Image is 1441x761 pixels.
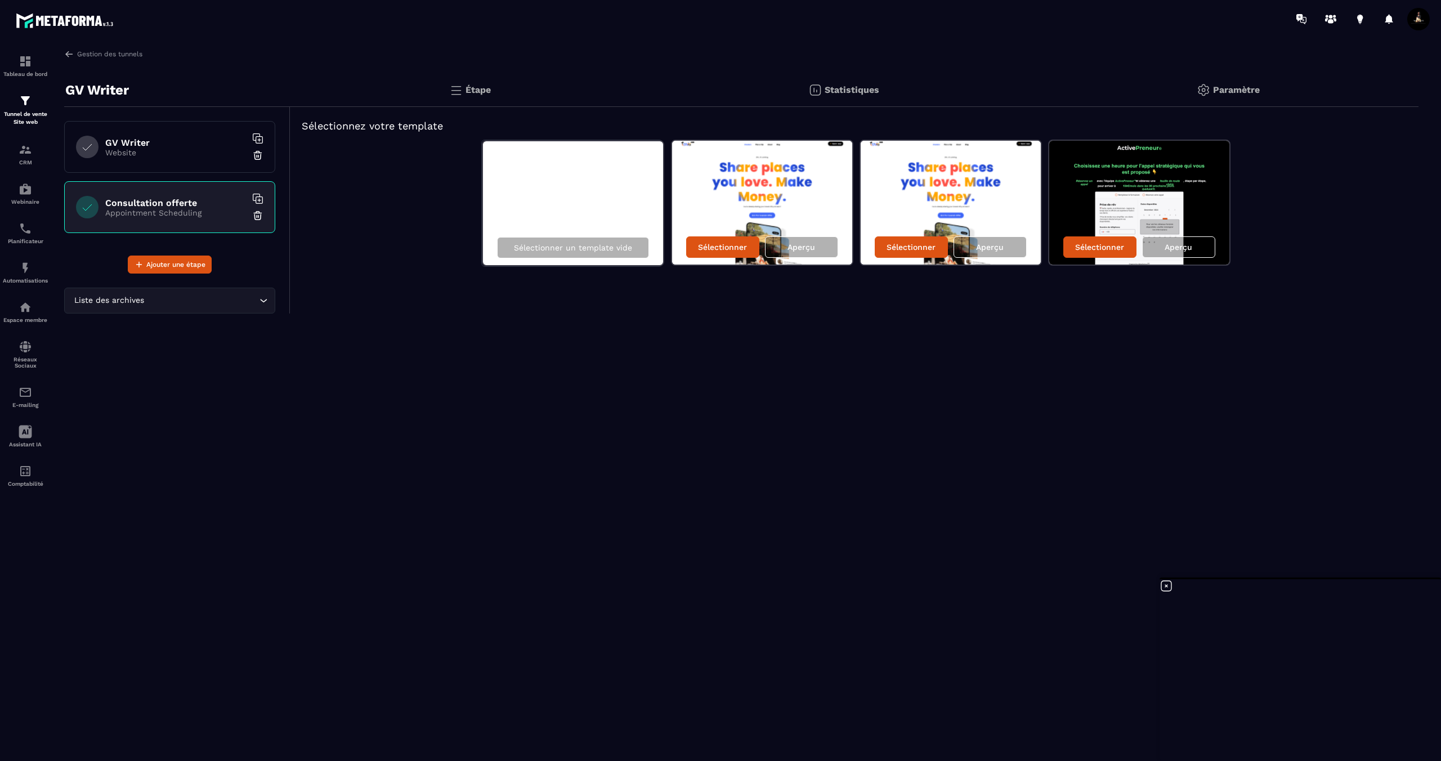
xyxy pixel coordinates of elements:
[19,55,32,68] img: formation
[3,377,48,417] a: emailemailE-mailing
[19,386,32,399] img: email
[105,148,246,157] p: Website
[1049,141,1229,265] img: image
[3,253,48,292] a: automationsautomationsAutomatisations
[698,243,747,252] p: Sélectionner
[449,83,463,97] img: bars.0d591741.svg
[514,243,632,252] p: Sélectionner un template vide
[825,84,879,95] p: Statistiques
[3,46,48,86] a: formationformationTableau de bord
[1165,243,1192,252] p: Aperçu
[3,110,48,126] p: Tunnel de vente Site web
[19,464,32,478] img: accountant
[3,174,48,213] a: automationsautomationsWebinaire
[64,288,275,314] div: Search for option
[71,294,146,307] span: Liste des archives
[3,292,48,332] a: automationsautomationsEspace membre
[887,243,936,252] p: Sélectionner
[3,86,48,135] a: formationformationTunnel de vente Site web
[19,261,32,275] img: automations
[1075,243,1124,252] p: Sélectionner
[19,143,32,156] img: formation
[128,256,212,274] button: Ajouter une étape
[252,150,263,161] img: trash
[19,222,32,235] img: scheduler
[1197,83,1210,97] img: setting-gr.5f69749f.svg
[3,332,48,377] a: social-networksocial-networkRéseaux Sociaux
[3,238,48,244] p: Planificateur
[65,79,129,101] p: GV Writer
[3,71,48,77] p: Tableau de bord
[146,294,257,307] input: Search for option
[3,481,48,487] p: Comptabilité
[105,208,246,217] p: Appointment Scheduling
[105,137,246,148] h6: GV Writer
[1213,84,1260,95] p: Paramètre
[302,118,1407,134] h5: Sélectionnez votre template
[3,199,48,205] p: Webinaire
[105,198,246,208] h6: Consultation offerte
[3,441,48,447] p: Assistant IA
[3,317,48,323] p: Espace membre
[3,356,48,369] p: Réseaux Sociaux
[3,456,48,495] a: accountantaccountantComptabilité
[64,49,74,59] img: arrow
[3,159,48,165] p: CRM
[3,402,48,408] p: E-mailing
[16,10,117,31] img: logo
[252,210,263,221] img: trash
[19,301,32,314] img: automations
[808,83,822,97] img: stats.20deebd0.svg
[3,135,48,174] a: formationformationCRM
[146,259,205,270] span: Ajouter une étape
[787,243,815,252] p: Aperçu
[64,49,142,59] a: Gestion des tunnels
[19,340,32,353] img: social-network
[3,213,48,253] a: schedulerschedulerPlanificateur
[976,243,1004,252] p: Aperçu
[19,94,32,108] img: formation
[3,277,48,284] p: Automatisations
[861,141,1041,265] img: image
[19,182,32,196] img: automations
[672,141,852,265] img: image
[466,84,491,95] p: Étape
[3,417,48,456] a: Assistant IA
